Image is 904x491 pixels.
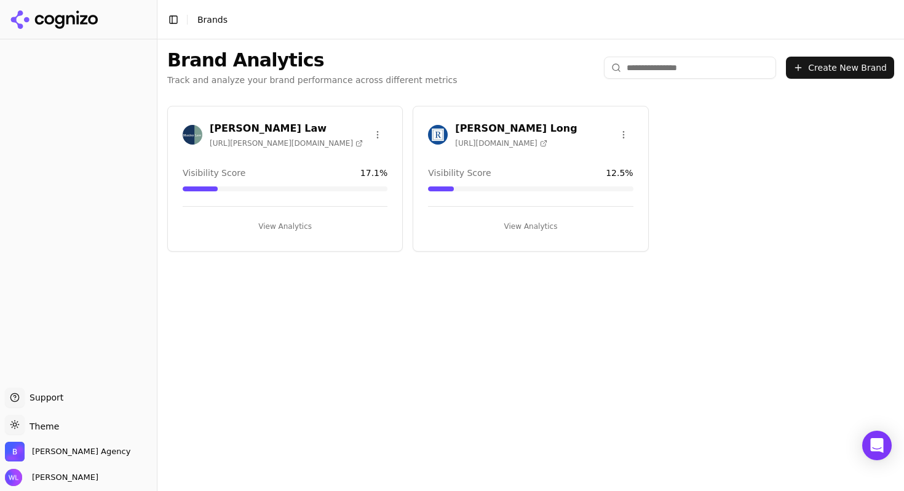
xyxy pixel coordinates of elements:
[455,121,577,136] h3: [PERSON_NAME] Long
[183,217,387,236] button: View Analytics
[183,125,202,145] img: Munley Law
[197,15,228,25] span: Brands
[27,472,98,483] span: [PERSON_NAME]
[5,469,98,486] button: Open user button
[5,469,22,486] img: Wendy Lindars
[455,138,547,148] span: [URL][DOMAIN_NAME]
[5,442,130,461] button: Open organization switcher
[428,125,448,145] img: Regan Zambri Long
[210,121,363,136] h3: [PERSON_NAME] Law
[167,49,458,71] h1: Brand Analytics
[862,431,892,460] div: Open Intercom Messenger
[197,14,228,26] nav: breadcrumb
[25,391,63,404] span: Support
[428,217,633,236] button: View Analytics
[167,74,458,86] p: Track and analyze your brand performance across different metrics
[25,421,59,431] span: Theme
[786,57,894,79] button: Create New Brand
[606,167,633,179] span: 12.5 %
[32,446,130,457] span: Bob Agency
[428,167,491,179] span: Visibility Score
[5,442,25,461] img: Bob Agency
[210,138,363,148] span: [URL][PERSON_NAME][DOMAIN_NAME]
[183,167,245,179] span: Visibility Score
[360,167,387,179] span: 17.1 %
